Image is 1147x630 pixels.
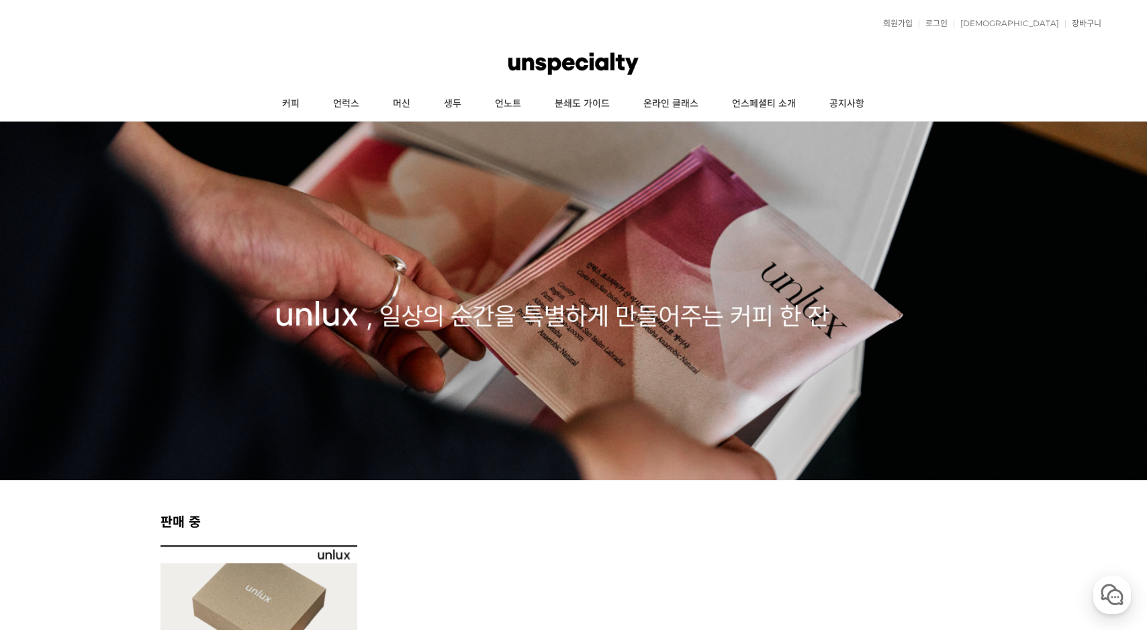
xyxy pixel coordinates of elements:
[954,19,1059,28] a: [DEMOGRAPHIC_DATA]
[627,87,715,121] a: 온라인 클래스
[265,87,316,121] a: 커피
[427,87,478,121] a: 생두
[160,511,987,531] h2: 판매 중
[813,87,881,121] a: 공지사항
[508,44,639,84] img: 언스페셜티 몰
[376,87,427,121] a: 머신
[876,19,913,28] a: 회원가입
[715,87,813,121] a: 언스페셜티 소개
[478,87,538,121] a: 언노트
[316,87,376,121] a: 언럭스
[538,87,627,121] a: 분쇄도 가이드
[1065,19,1101,28] a: 장바구니
[919,19,948,28] a: 로그인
